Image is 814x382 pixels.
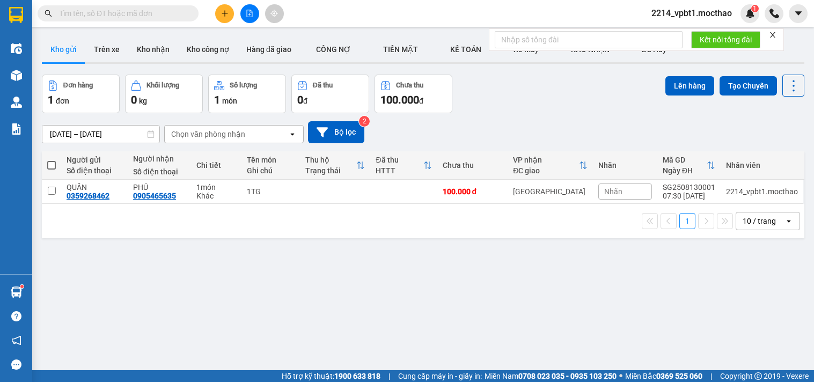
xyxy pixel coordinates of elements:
[238,36,300,62] button: Hàng đã giao
[20,285,24,288] sup: 1
[133,155,185,163] div: Người nhận
[11,335,21,346] span: notification
[48,93,54,106] span: 1
[419,97,423,105] span: đ
[663,166,707,175] div: Ngày ĐH
[495,31,683,48] input: Nhập số tổng đài
[178,36,238,62] button: Kho công nợ
[125,75,203,113] button: Khối lượng0kg
[42,36,85,62] button: Kho gửi
[753,5,757,12] span: 1
[42,75,120,113] button: Đơn hàng1đơn
[443,187,503,196] div: 100.000 đ
[214,93,220,106] span: 1
[663,183,715,192] div: SG2508130001
[128,36,178,62] button: Kho nhận
[784,217,793,225] svg: open
[305,156,357,164] div: Thu hộ
[230,82,257,89] div: Số lượng
[11,97,22,108] img: warehouse-icon
[247,156,295,164] div: Tên món
[11,70,22,81] img: warehouse-icon
[700,34,752,46] span: Kết nối tổng đài
[297,93,303,106] span: 0
[665,76,714,95] button: Lên hàng
[246,10,253,17] span: file-add
[85,36,128,62] button: Trên xe
[679,213,695,229] button: 1
[9,7,23,23] img: logo-vxr
[67,156,122,164] div: Người gửi
[11,359,21,370] span: message
[398,370,482,382] span: Cung cấp máy in - giấy in:
[376,156,423,164] div: Đã thu
[196,183,236,192] div: 1 món
[359,116,370,127] sup: 2
[376,166,423,175] div: HTTT
[300,151,371,180] th: Toggle SortBy
[67,183,122,192] div: QUÂN
[196,192,236,200] div: Khác
[146,82,179,89] div: Khối lượng
[656,372,702,380] strong: 0369 525 060
[308,121,364,143] button: Bộ lọc
[222,97,237,105] span: món
[604,187,622,196] span: Nhãn
[133,167,185,176] div: Số điện thoại
[196,161,236,170] div: Chi tiết
[63,82,93,89] div: Đơn hàng
[383,45,418,54] span: TIỀN MẶT
[305,166,357,175] div: Trạng thái
[11,43,22,54] img: warehouse-icon
[11,123,22,135] img: solution-icon
[288,130,297,138] svg: open
[450,45,481,54] span: KẾ TOÁN
[316,45,351,54] span: CÔNG NỢ
[380,93,419,106] span: 100.000
[657,151,721,180] th: Toggle SortBy
[513,166,579,175] div: ĐC giao
[508,151,593,180] th: Toggle SortBy
[643,6,740,20] span: 2214_vpbt1.mocthao
[370,151,437,180] th: Toggle SortBy
[45,10,52,17] span: search
[56,97,69,105] span: đơn
[388,370,390,382] span: |
[691,31,760,48] button: Kết nối tổng đài
[710,370,712,382] span: |
[247,187,295,196] div: 1TG
[42,126,159,143] input: Select a date range.
[133,192,176,200] div: 0905465635
[282,370,380,382] span: Hỗ trợ kỹ thuật:
[751,5,759,12] sup: 1
[663,156,707,164] div: Mã GD
[131,93,137,106] span: 0
[513,187,588,196] div: [GEOGRAPHIC_DATA]
[443,161,503,170] div: Chưa thu
[396,82,423,89] div: Chưa thu
[303,97,307,105] span: đ
[133,183,185,192] div: PHÚ
[334,372,380,380] strong: 1900 633 818
[313,82,333,89] div: Đã thu
[59,8,186,19] input: Tìm tên, số ĐT hoặc mã đơn
[270,10,278,17] span: aim
[240,4,259,23] button: file-add
[139,97,147,105] span: kg
[291,75,369,113] button: Đã thu0đ
[726,161,798,170] div: Nhân viên
[745,9,755,18] img: icon-new-feature
[247,166,295,175] div: Ghi chú
[11,286,22,298] img: warehouse-icon
[726,187,798,196] div: 2214_vpbt1.mocthao
[754,372,762,380] span: copyright
[794,9,803,18] span: caret-down
[518,372,617,380] strong: 0708 023 035 - 0935 103 250
[221,10,229,17] span: plus
[208,75,286,113] button: Số lượng1món
[743,216,776,226] div: 10 / trang
[769,31,776,39] span: close
[769,9,779,18] img: phone-icon
[625,370,702,382] span: Miền Bắc
[619,374,622,378] span: ⚪️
